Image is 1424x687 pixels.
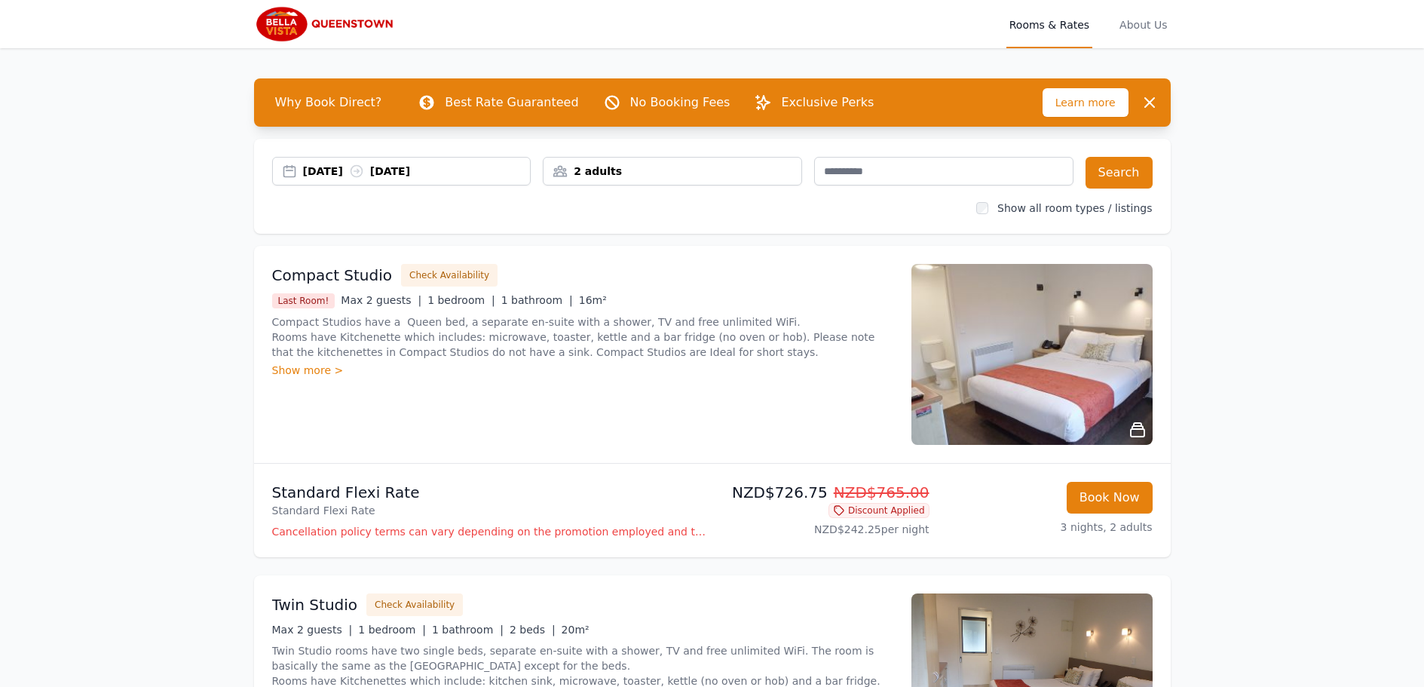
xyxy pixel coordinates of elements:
span: NZD$765.00 [834,483,929,501]
p: Exclusive Perks [781,94,874,112]
label: Show all room types / listings [997,202,1152,214]
span: 1 bedroom | [358,624,426,636]
button: Book Now [1067,482,1153,514]
p: No Booking Fees [630,94,730,112]
span: 1 bedroom | [427,294,495,306]
span: 2 beds | [510,624,556,636]
span: 1 bathroom | [432,624,504,636]
span: Why Book Direct? [263,87,394,118]
div: Show more > [272,363,893,378]
p: 3 nights, 2 adults [942,520,1153,535]
h3: Twin Studio [272,594,358,615]
button: Check Availability [366,593,463,616]
p: NZD$726.75 [718,482,929,503]
p: Standard Flexi Rate [272,482,706,503]
span: Last Room! [272,293,335,308]
img: Bella Vista Queenstown [254,6,399,42]
span: 1 bathroom | [501,294,573,306]
button: Check Availability [401,264,498,287]
div: 2 adults [544,164,801,179]
p: Standard Flexi Rate [272,503,706,518]
div: [DATE] [DATE] [303,164,531,179]
span: 16m² [579,294,607,306]
p: Best Rate Guaranteed [445,94,578,112]
span: Max 2 guests | [272,624,353,636]
span: Max 2 guests | [341,294,421,306]
p: NZD$242.25 per night [718,522,929,537]
span: 20m² [562,624,590,636]
h3: Compact Studio [272,265,393,286]
button: Search [1086,157,1153,189]
p: Compact Studios have a Queen bed, a separate en-suite with a shower, TV and free unlimited WiFi. ... [272,314,893,360]
span: Learn more [1043,88,1128,117]
span: Discount Applied [828,503,929,518]
p: Cancellation policy terms can vary depending on the promotion employed and the time of stay of th... [272,524,706,539]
